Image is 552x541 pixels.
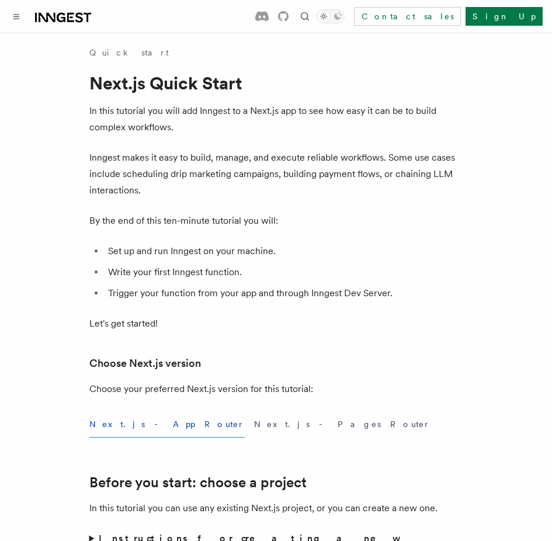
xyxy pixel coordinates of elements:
li: Write your first Inngest function. [105,264,463,280]
button: Toggle navigation [9,9,23,23]
a: Choose Next.js version [89,355,201,372]
a: Quick start [89,47,169,58]
p: In this tutorial you can use any existing Next.js project, or you can create a new one. [89,500,463,516]
p: Let's get started! [89,315,463,332]
li: Set up and run Inngest on your machine. [105,243,463,259]
a: Before you start: choose a project [89,474,307,491]
button: Find something... [298,9,312,23]
li: Trigger your function from your app and through Inngest Dev Server. [105,285,463,301]
button: Next.js - App Router [89,411,245,438]
p: Choose your preferred Next.js version for this tutorial: [89,381,463,397]
p: By the end of this ten-minute tutorial you will: [89,213,463,229]
h1: Next.js Quick Start [89,72,463,93]
a: Sign Up [466,7,543,26]
p: Inngest makes it easy to build, manage, and execute reliable workflows. Some use cases include sc... [89,150,463,199]
p: In this tutorial you will add Inngest to a Next.js app to see how easy it can be to build complex... [89,103,463,136]
button: Next.js - Pages Router [254,411,431,438]
a: Contact sales [354,7,461,26]
button: Toggle dark mode [317,9,345,23]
